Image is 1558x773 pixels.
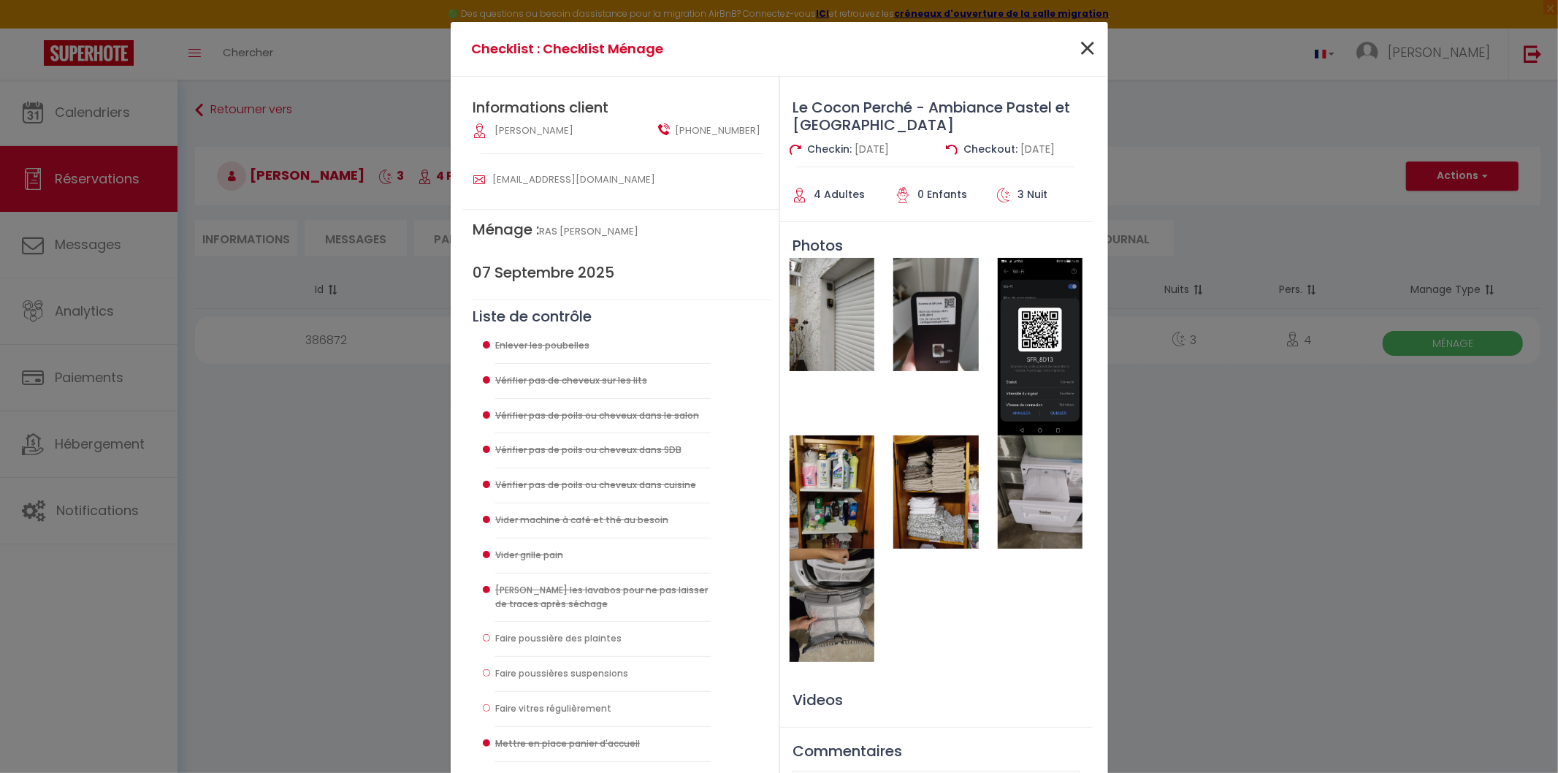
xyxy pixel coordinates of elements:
li: Vérifier pas de poils ou cheveux dans cuisine [495,468,711,503]
span: [PHONE_NUMBER] [675,123,760,138]
h4: Ménage : [473,221,771,238]
span: 0 Enfants [917,187,967,202]
h3: Videos [780,691,1093,709]
span: 3 Nuit [1017,187,1047,202]
span: [DATE] [855,142,890,156]
span: [EMAIL_ADDRESS][DOMAIN_NAME] [492,172,655,186]
h2: Informations client [473,99,771,116]
img: check in [790,144,801,156]
span: [PERSON_NAME] [494,123,573,137]
span: Checkout: [964,142,1018,156]
li: Vérifier pas de poils ou cheveux dans SDB [495,433,711,468]
img: user [473,174,485,186]
h3: Le Cocon Perché - Ambiance Pastel et [GEOGRAPHIC_DATA] [780,99,1093,134]
span: RAS [PERSON_NAME] [539,224,638,238]
button: Close [1078,34,1096,65]
span: Checkin: [808,142,852,156]
button: Ouvrir le widget de chat LiveChat [12,6,56,50]
li: Vider machine à café et thé au besoin [495,503,711,538]
li: Enlever les poubelles [495,329,711,364]
li: Faire poussières suspensions [495,657,711,692]
li: [PERSON_NAME] les lavabos pour ne pas laisser de traces après séchage [495,574,711,622]
span: [DATE] [1021,142,1055,156]
li: Mettre en place panier d'accueil [495,727,711,762]
li: Faire poussière des plaintes [495,622,711,657]
h4: Checklist : Checklist Ménage [471,39,869,59]
span: 4 Adultes [814,187,866,202]
h2: 07 Septembre 2025 [473,264,771,281]
h3: Liste de contrôle [473,308,771,325]
li: Vérifier pas de poils ou cheveux dans le salon [495,399,711,434]
h3: Photos [780,237,1093,254]
li: Vérifier pas de cheveux sur les lits [495,364,711,399]
li: Faire vitres régulièrement [495,692,711,727]
span: × [1078,27,1096,71]
img: check out [946,144,958,156]
h3: Commentaires [793,742,1079,760]
li: Vider grille pain [495,538,711,574]
img: user [658,123,670,135]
